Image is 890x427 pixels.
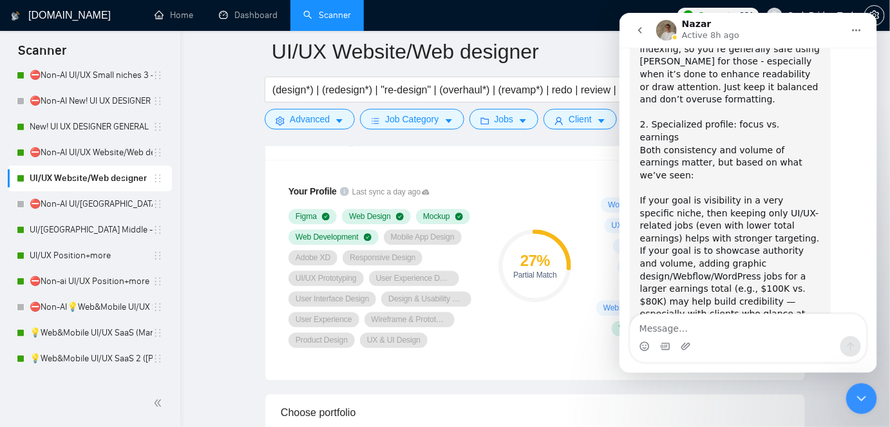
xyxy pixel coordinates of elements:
span: check-circle [364,233,372,241]
span: holder [153,276,163,287]
li: ⛔Non-AI UI/UX Website/Web designer [8,140,172,166]
span: UX & UI Design [367,335,421,345]
li: ⛔Non-AI💡Web&Mobile UI/UX SaaS (Mariia) [8,294,172,320]
li: ⛔Non-AI New! UI UX DESIGNER GENERAL [8,88,172,114]
span: user [554,116,563,126]
textarea: Message… [11,301,247,323]
span: Last sync a day ago [352,186,430,198]
button: Send a message… [221,323,241,344]
input: Scanner name... [272,35,779,68]
li: UI/UX SaaS [8,372,172,397]
span: caret-down [444,116,453,126]
span: Web Design [349,211,391,222]
span: folder [480,116,489,126]
iframe: Intercom live chat [846,383,877,414]
li: UI/UX Position+more [8,243,172,269]
span: User Interface Design [296,294,369,304]
button: setting [864,5,885,26]
span: Your Profile [289,186,337,196]
a: UI/UX Position+more [30,243,153,269]
a: ⛔Non-AI UI/[GEOGRAPHIC_DATA] Middle - [GEOGRAPHIC_DATA], [GEOGRAPHIC_DATA], [GEOGRAPHIC_DATA], [G... [30,191,153,217]
button: folderJobscaret-down [469,109,539,129]
a: homeHome [155,10,193,21]
button: Emoji picker [20,328,30,339]
span: holder [153,70,163,81]
span: setting [865,10,884,21]
a: setting [864,10,885,21]
span: holder [153,328,163,338]
span: holder [153,354,163,364]
a: ⛔Non-AI New! UI UX DESIGNER GENERAL [30,88,153,114]
li: New! UI UX DESIGNER GENERAL [8,114,172,140]
div: If your goal is visibility in a very specific niche, then keeping only UI/UX-related jobs (even w... [21,182,201,232]
li: 💡Web&Mobile UI/UX SaaS (Mariia) [8,320,172,346]
a: UI/UX SaaS [30,372,153,397]
span: holder [153,96,163,106]
span: caret-down [518,116,527,126]
span: Web Development [296,232,359,242]
button: barsJob Categorycaret-down [360,109,464,129]
span: UX/UI Design ( 26 %) [612,220,675,231]
span: Job Category [385,112,439,126]
span: Figma [296,211,317,222]
iframe: Intercom live chat [620,13,877,373]
span: check-circle [455,213,463,220]
li: UI/UX Website/Web designer [8,166,172,191]
span: Scanner [8,41,77,68]
button: settingAdvancedcaret-down [265,109,355,129]
a: UI/UX Website/Web designer [30,166,153,191]
span: Design & Usability Research [388,294,464,304]
span: info-circle [340,187,349,196]
span: Responsive Design [350,252,415,263]
li: ⛔Non-AI UI/UX Small niches 3 - NGO/Non-profit/sustainability [8,62,172,88]
span: holder [153,379,163,390]
span: user [770,11,779,20]
span: Client [569,112,592,126]
span: caret-down [335,116,344,126]
span: setting [276,116,285,126]
a: UI/[GEOGRAPHIC_DATA] Middle - [GEOGRAPHIC_DATA], [GEOGRAPHIC_DATA], [GEOGRAPHIC_DATA], [GEOGRAPHI... [30,217,153,243]
span: holder [153,173,163,184]
li: ⛔Non-ai UI/UX Position+more [8,269,172,294]
a: ⛔Non-AI UI/UX Website/Web designer [30,140,153,166]
span: holder [153,199,163,209]
span: bars [371,116,380,126]
span: holder [153,251,163,261]
a: ⛔Non-AI💡Web&Mobile UI/UX SaaS (Mariia) [30,294,153,320]
span: Mockup [423,211,450,222]
input: Search Freelance Jobs... [272,82,616,98]
span: Website Redesign ( 11 %) [603,303,667,313]
button: Gif picker [41,328,51,339]
span: Mobile App Design [391,232,455,242]
span: caret-down [597,116,606,126]
button: userClientcaret-down [544,109,617,129]
div: If your goal is to showcase authority and volume, adding graphic design/Webflow/WordPress jobs fo... [21,232,201,333]
span: check-circle [322,213,330,220]
span: Product Design [296,335,348,345]
span: holder [153,302,163,312]
span: Adobe XD [296,252,330,263]
span: double-left [153,397,166,410]
li: UI/UX Middle - US, GERMANY, UK, CANADA, ISRAEL [8,217,172,243]
img: upwork-logo.png [683,10,694,21]
span: Jobs [495,112,514,126]
button: Upload attachment [61,328,71,339]
a: ⛔Non-AI UI/UX Small niches 3 - NGO/Non-profit/sustainability [30,62,153,88]
a: 💡Web&Mobile UI/UX SaaS 2 ([PERSON_NAME]) [30,346,153,372]
li: 💡Web&Mobile UI/UX SaaS 2 (Mariia) [8,346,172,372]
a: searchScanner [303,10,351,21]
a: New! UI UX DESIGNER GENERAL [30,114,153,140]
li: ⛔Non-AI UI/UX Middle - US, GERMANY, UK, CANADA, ISRAEL [8,191,172,217]
span: check-circle [396,213,404,220]
span: Connects: [698,8,737,23]
a: ⛔Non-ai UI/UX Position+more [30,269,153,294]
span: Wireframe & Prototyping Software [372,314,448,325]
span: UI/UX Prototyping [296,273,357,283]
span: Advanced [290,112,330,126]
span: holder [153,147,163,158]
